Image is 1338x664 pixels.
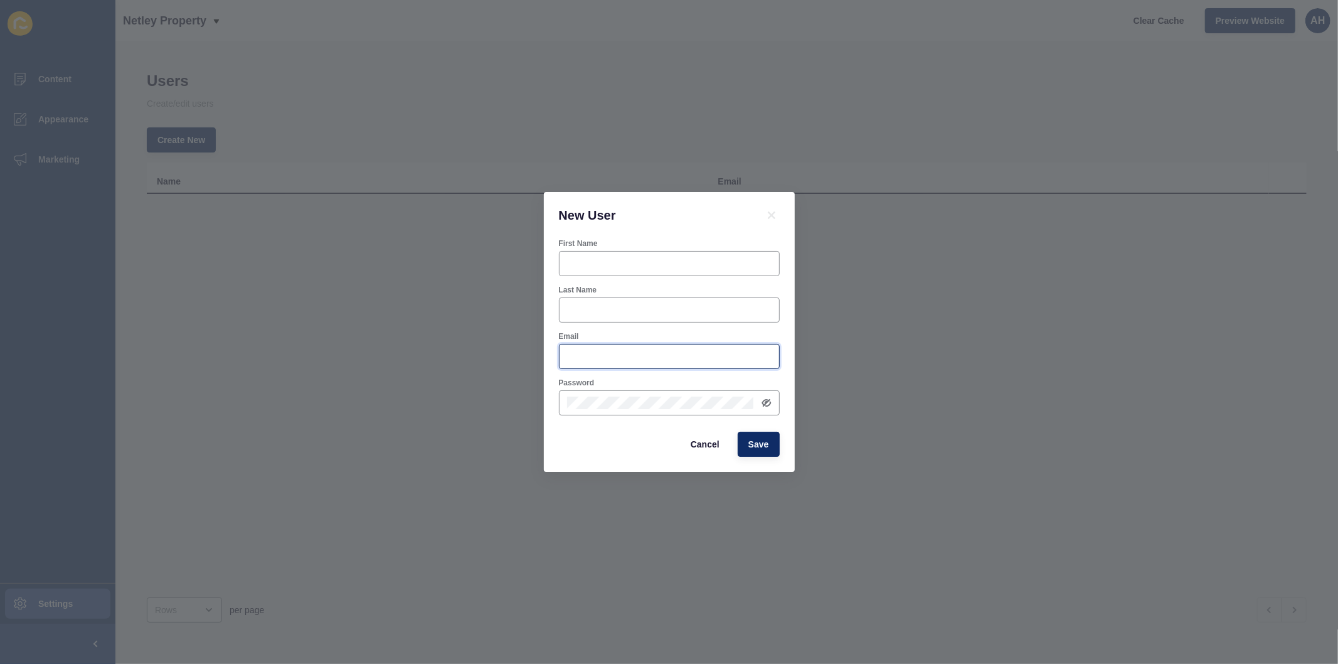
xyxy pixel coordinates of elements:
h1: New User [559,207,748,223]
label: Last Name [559,285,597,295]
button: Cancel [680,432,730,457]
label: Email [559,331,579,341]
label: First Name [559,238,598,249]
button: Save [738,432,780,457]
span: Save [748,438,769,451]
span: Cancel [691,438,719,451]
label: Password [559,378,595,388]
